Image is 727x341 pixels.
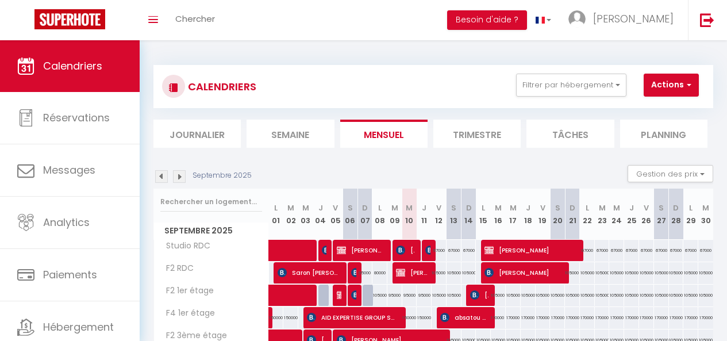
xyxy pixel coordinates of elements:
span: [PERSON_NAME] [593,12,674,26]
th: 17 [506,189,521,240]
li: Trimestre [433,120,521,148]
div: 67000 [447,240,461,261]
div: 105000 [609,285,624,306]
div: 170000 [550,307,565,328]
th: 02 [283,189,298,240]
th: 08 [372,189,387,240]
div: 105000 [536,285,551,306]
div: 150000 [283,307,298,328]
th: 13 [447,189,461,240]
div: 105000 [624,285,639,306]
abbr: S [451,202,456,213]
abbr: D [570,202,575,213]
th: 24 [609,189,624,240]
div: 105000 [669,262,684,283]
div: 105000 [683,262,698,283]
th: 21 [565,189,580,240]
abbr: L [378,202,382,213]
span: Messages [43,163,95,177]
th: 30 [698,189,713,240]
abbr: D [362,202,368,213]
div: 67000 [624,240,639,261]
span: AID EXPERTISE GROUP SARL [307,306,398,328]
div: 105000 [639,285,654,306]
abbr: L [689,202,693,213]
div: 95000 [357,262,372,283]
abbr: M [406,202,413,213]
div: 105000 [683,285,698,306]
div: 95000 [417,285,432,306]
th: 11 [417,189,432,240]
div: 170000 [609,307,624,328]
div: 105000 [698,285,713,306]
img: logout [700,13,714,27]
th: 05 [328,189,343,240]
div: 150000 [269,307,284,328]
button: Besoin d'aide ? [447,10,527,30]
div: 170000 [595,307,610,328]
th: 22 [580,189,595,240]
th: 14 [461,189,476,240]
abbr: D [673,202,679,213]
div: 105000 [698,262,713,283]
div: 105000 [447,285,461,306]
div: 105000 [550,285,565,306]
span: Réservations [43,110,110,125]
span: Hébergement [43,320,114,334]
abbr: M [495,202,502,213]
th: 04 [313,189,328,240]
span: Abdourahim Ba [322,239,326,261]
span: Chercher [175,13,215,25]
div: 67000 [609,240,624,261]
div: 150000 [417,307,432,328]
div: 67000 [595,240,610,261]
span: [PERSON_NAME] [484,262,561,283]
p: Septembre 2025 [193,170,252,181]
abbr: D [466,202,472,213]
span: [PERSON_NAME] [470,284,489,306]
div: 170000 [491,307,506,328]
div: 150000 [402,307,417,328]
div: 105000 [521,285,536,306]
th: 29 [683,189,698,240]
abbr: M [510,202,517,213]
span: F2 1er étage [156,285,217,297]
abbr: J [318,202,323,213]
div: 105000 [565,262,580,283]
div: 67000 [698,240,713,261]
th: 16 [491,189,506,240]
div: 95000 [387,285,402,306]
div: 170000 [639,307,654,328]
abbr: J [629,202,634,213]
abbr: V [644,202,649,213]
div: 67000 [432,240,447,261]
span: Calendriers [43,59,102,73]
div: 105000 [372,285,387,306]
div: 105000 [432,262,447,283]
abbr: M [599,202,606,213]
div: 67000 [461,240,476,261]
div: 170000 [624,307,639,328]
th: 23 [595,189,610,240]
abbr: V [436,202,441,213]
li: Planning [620,120,707,148]
th: 03 [298,189,313,240]
div: 105000 [565,285,580,306]
span: [PERSON_NAME] [396,239,415,261]
div: 170000 [536,307,551,328]
div: 170000 [580,307,595,328]
span: Saron [PERSON_NAME] [278,262,340,283]
abbr: M [391,202,398,213]
th: 27 [654,189,669,240]
abbr: V [333,202,338,213]
th: 25 [624,189,639,240]
div: 105000 [609,262,624,283]
span: Paiements [43,267,97,282]
div: 80000 [372,262,387,283]
th: 07 [357,189,372,240]
abbr: V [540,202,545,213]
th: 09 [387,189,402,240]
div: 170000 [669,307,684,328]
span: Studio RDC [156,240,213,252]
input: Rechercher un logement... [160,191,262,212]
